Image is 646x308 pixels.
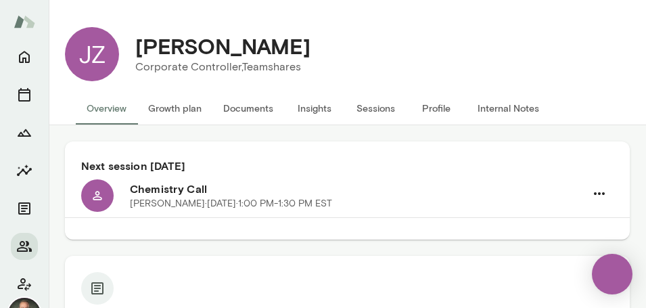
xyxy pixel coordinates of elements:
[130,197,332,211] p: [PERSON_NAME] · [DATE] · 1:00 PM-1:30 PM EST
[76,92,137,125] button: Overview
[284,92,345,125] button: Insights
[11,195,38,222] button: Documents
[406,92,467,125] button: Profile
[345,92,406,125] button: Sessions
[65,27,119,81] div: JZ
[11,157,38,184] button: Insights
[212,92,284,125] button: Documents
[14,9,35,35] img: Mento
[137,92,212,125] button: Growth plan
[130,181,585,197] h6: Chemistry Call
[11,81,38,108] button: Sessions
[11,271,38,298] button: Client app
[135,33,310,59] h4: [PERSON_NAME]
[11,43,38,70] button: Home
[11,119,38,146] button: Growth Plan
[135,59,310,75] p: Corporate Controller, Teamshares
[467,92,550,125] button: Internal Notes
[11,233,38,260] button: Members
[81,158,614,174] h6: Next session [DATE]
